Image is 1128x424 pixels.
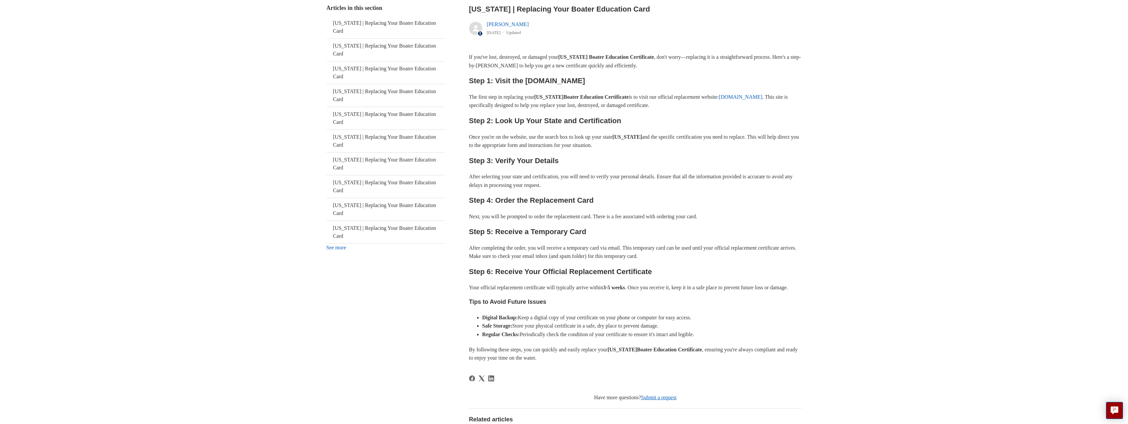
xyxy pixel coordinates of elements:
svg: Share this page on LinkedIn [488,375,494,381]
svg: Share this page on Facebook [469,375,475,381]
p: Next, you will be prompted to order the replacement card. There is a fee associated with ordering... [469,212,802,221]
strong: [US_STATE] Boater Education Certificate [558,54,654,60]
li: Updated [506,30,521,35]
p: Once you're on the website, use the search box to look up your state and the specific certificati... [469,133,802,150]
a: LinkedIn [488,375,494,381]
h2: Related articles [469,415,802,424]
h2: Step 1: Visit the [DOMAIN_NAME] [469,75,802,87]
button: Live chat [1106,402,1123,419]
a: Facebook [469,375,475,381]
a: [US_STATE] | Replacing Your Boater Education Card [326,107,445,129]
h2: Step 2: Look Up Your State and Certification [469,115,802,126]
h2: Step 4: Order the Replacement Card [469,194,802,206]
div: Have more questions? [469,394,802,402]
li: Periodically check the condition of your certificate to ensure it's intact and legible. [482,330,802,339]
strong: [US_STATE] [612,134,642,140]
time: 05/22/2024, 10:41 [487,30,501,35]
strong: [US_STATE] [607,347,637,352]
strong: 3-5 weeks [603,285,625,290]
a: [US_STATE] | Replacing Your Boater Education Card [326,39,445,61]
h3: Tips to Avoid Future Issues [469,297,802,307]
strong: [US_STATE] [534,94,564,100]
svg: Share this page on X Corp [479,375,485,381]
strong: Digital Backup: [482,315,518,320]
h2: Step 5: Receive a Temporary Card [469,226,802,237]
a: See more [326,245,346,250]
strong: Boater Education Certificate [564,94,629,100]
a: [US_STATE] | Replacing Your Boater Education Card [326,175,445,198]
p: By following these steps, you can quickly and easily replace your , ensuring you're always compli... [469,345,802,362]
strong: Boater Education Certificate [637,347,702,352]
strong: Safe Storage: [482,323,512,329]
a: [US_STATE] | Replacing Your Boater Education Card [326,153,445,175]
a: [US_STATE] | Replacing Your Boater Education Card [326,221,445,243]
h2: Step 3: Verify Your Details [469,155,802,166]
a: [US_STATE] | Replacing Your Boater Education Card [326,16,445,38]
h2: Maryland | Replacing Your Boater Education Card [469,4,802,15]
p: If you've lost, destroyed, or damaged your , don't worry—replacing it is a straightforward proces... [469,53,802,70]
a: [DOMAIN_NAME] [719,94,763,100]
a: X Corp [479,375,485,381]
h2: Step 6: Receive Your Official Replacement Certificate [469,266,802,277]
p: Your official replacement certificate will typically arrive within . Once you receive it, keep it... [469,283,802,292]
span: Articles in this section [326,5,382,11]
a: Submit a request [641,395,677,400]
strong: Regular Checks: [482,332,520,337]
p: After selecting your state and certification, you will need to verify your personal details. Ensu... [469,172,802,189]
a: [US_STATE] | Replacing Your Boater Education Card [326,84,445,107]
p: After completing the order, you will receive a temporary card via email. This temporary card can ... [469,244,802,261]
li: Store your physical certificate in a safe, dry place to prevent damage. [482,322,802,330]
p: The first step in replacing your is to visit our official replacement website: . This site is spe... [469,93,802,110]
a: [US_STATE] | Replacing Your Boater Education Card [326,198,445,221]
a: [US_STATE] | Replacing Your Boater Education Card [326,130,445,152]
a: [US_STATE] | Replacing Your Boater Education Card [326,61,445,84]
li: Keep a digital copy of your certificate on your phone or computer for easy access. [482,313,802,322]
a: [PERSON_NAME] [487,21,529,27]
